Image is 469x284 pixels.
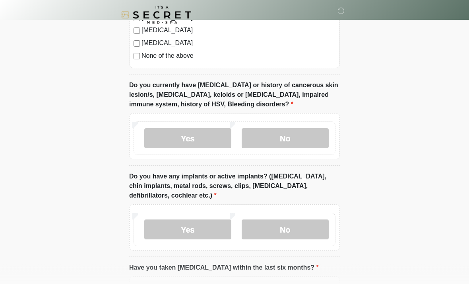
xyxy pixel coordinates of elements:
[144,220,231,240] label: Yes
[242,129,329,149] label: No
[242,220,329,240] label: No
[134,28,140,34] input: [MEDICAL_DATA]
[141,26,335,35] label: [MEDICAL_DATA]
[134,41,140,47] input: [MEDICAL_DATA]
[141,51,335,61] label: None of the above
[129,81,340,110] label: Do you currently have [MEDICAL_DATA] or history of cancerous skin lesion/s, [MEDICAL_DATA], keloi...
[144,129,231,149] label: Yes
[141,39,335,48] label: [MEDICAL_DATA]
[134,53,140,60] input: None of the above
[129,263,319,273] label: Have you taken [MEDICAL_DATA] within the last six months?
[129,172,340,201] label: Do you have any implants or active implants? ([MEDICAL_DATA], chin implants, metal rods, screws, ...
[121,6,191,24] img: It's A Secret Med Spa Logo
